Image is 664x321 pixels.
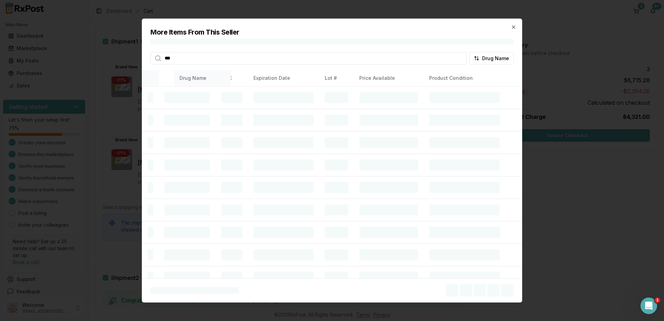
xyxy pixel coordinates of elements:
th: Drug Name [174,70,231,86]
th: Expiration Date [248,70,319,86]
button: Drug Name [469,52,514,64]
th: NDC [215,70,248,86]
h2: More Items From This Seller [150,27,514,37]
span: 1 [655,298,660,303]
th: Product Condition [424,70,505,86]
span: Drug Name [482,55,509,62]
iframe: Intercom live chat [640,298,657,314]
th: Lot # [319,70,354,86]
th: Price Available [354,70,424,86]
